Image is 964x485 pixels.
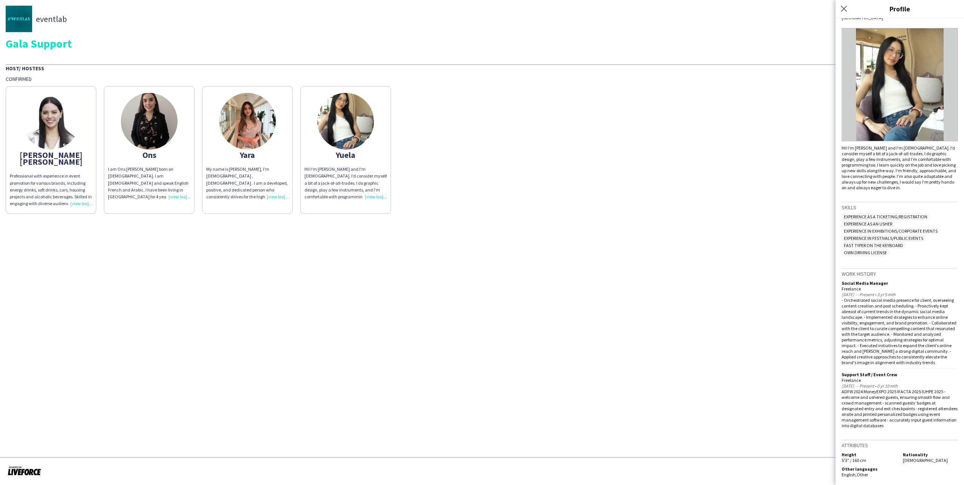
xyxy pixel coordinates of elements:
[842,280,958,286] div: Social Media Manager
[842,466,897,472] h5: Other languages
[23,93,79,150] img: thumb-66b0ada171ffb.jpeg
[6,64,958,72] div: Host/ Hostess
[317,93,374,150] img: thumb-89d38bf3-d3d1-46dc-98b2-7bddde01357b.jpg
[206,151,289,158] div: Yara
[842,214,930,219] span: Experience as a Ticketing/Registration
[304,166,387,200] div: Hi! I'm [PERSON_NAME] and I'm [DEMOGRAPHIC_DATA]. I’d consider myself a bit of a jack-of-all-trad...
[842,145,958,190] div: Hi! I'm [PERSON_NAME] and I'm [DEMOGRAPHIC_DATA]. I’d consider myself a bit of a jack-of-all-trad...
[842,377,958,383] div: Freelance
[6,76,958,82] div: Confirmed
[6,6,32,32] img: thumb-850d4a2c-0aa9-4755-b1ee-7092a6ec7134.jpg
[842,292,958,297] div: [DATE] — Present • 3 yr 5 mth
[842,28,958,141] img: Crew avatar or photo
[219,93,276,150] img: thumb-68b189f91bccc.png
[903,457,948,463] span: [DEMOGRAPHIC_DATA]
[842,452,897,457] h5: Height
[842,383,958,389] div: [DATE] — Present • 0 yr 10 mth
[842,228,940,234] span: Experience in Exhibitions/Corporate Events
[842,235,925,241] span: Experience in Festivals/Public Events
[10,151,92,165] div: [PERSON_NAME] [PERSON_NAME]
[842,442,958,449] h3: Attributes
[842,286,958,292] div: Freelance
[842,242,905,248] span: Fast Typer on the Keyboard
[903,452,958,457] h5: Nationality
[206,166,289,200] div: My name is [PERSON_NAME], I'm [DEMOGRAPHIC_DATA] , [DEMOGRAPHIC_DATA] . I am a developed, positiv...
[842,372,958,377] div: Support Staff / Event Crew
[108,151,190,158] div: Ons
[842,297,958,365] div: - Orchestrated social media presence for client, overseeing content creation and post scheduling....
[842,250,889,255] span: Own Driving License
[842,270,958,277] h3: Work history
[108,166,190,200] div: I am Ons [PERSON_NAME] born on [DEMOGRAPHIC_DATA]. I am [DEMOGRAPHIC_DATA] and speak English Fren...
[857,472,868,477] span: Other
[842,221,894,227] span: Experience as an Usher
[304,151,387,158] div: Yuela
[842,457,866,463] span: 5'3" / 160 cm
[121,93,178,150] img: thumb-6701de4263403.jpg
[836,4,964,14] h3: Profile
[10,173,92,207] div: Professional with experience in event promotion for various brands, including energy drinks, soft...
[6,38,958,49] div: Gala Support
[842,389,958,428] div: ADFW 2024 MoneyEXPO 2025 IFACTA 2025 IUHPE 2025 - welcome and ushered guests, ensuring smooth flo...
[842,204,958,211] h3: Skills
[36,15,67,22] span: eventlab
[8,465,41,476] img: Powered by Liveforce
[842,472,857,477] span: English ,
